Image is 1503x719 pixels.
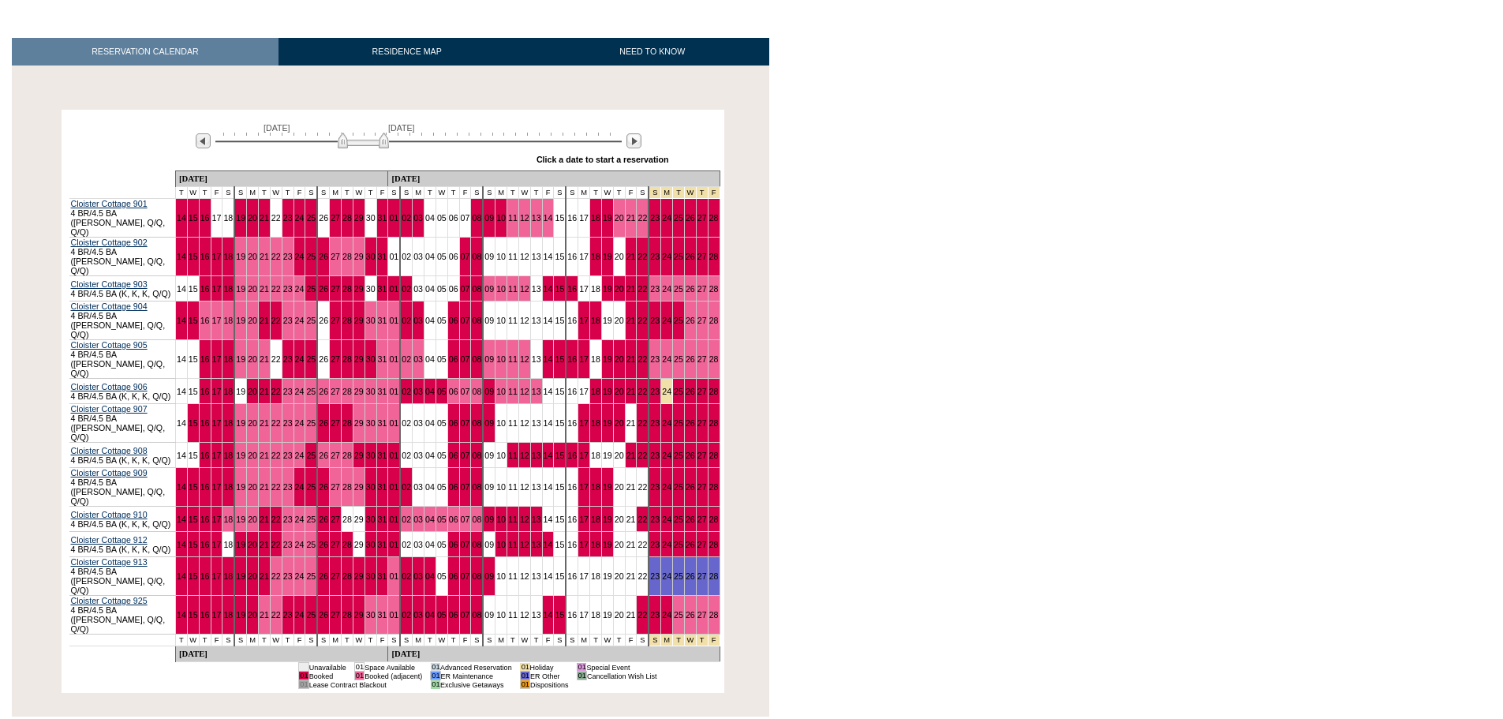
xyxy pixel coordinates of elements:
[212,252,222,261] a: 17
[637,213,647,223] a: 22
[248,418,257,428] a: 20
[674,316,683,325] a: 25
[437,213,447,223] a: 05
[697,252,707,261] a: 27
[279,38,536,66] a: RESIDENCE MAP
[200,252,210,261] a: 16
[709,316,719,325] a: 28
[686,387,695,396] a: 26
[637,316,647,325] a: 22
[449,387,458,396] a: 06
[472,284,481,294] a: 08
[567,252,577,261] a: 16
[520,284,529,294] a: 12
[248,387,257,396] a: 20
[413,252,423,261] a: 03
[223,418,233,428] a: 18
[271,316,281,325] a: 22
[626,133,641,148] img: Next
[532,284,541,294] a: 13
[389,284,398,294] a: 01
[283,418,293,428] a: 23
[626,213,636,223] a: 21
[212,284,222,294] a: 17
[223,316,233,325] a: 18
[591,354,600,364] a: 18
[342,213,352,223] a: 28
[260,213,269,223] a: 21
[319,213,328,223] a: 26
[378,284,387,294] a: 31
[544,354,553,364] a: 14
[626,387,636,396] a: 21
[366,284,376,294] a: 30
[200,354,210,364] a: 16
[709,354,719,364] a: 28
[579,316,589,325] a: 17
[544,284,553,294] a: 14
[295,252,305,261] a: 24
[544,316,553,325] a: 14
[425,284,435,294] a: 04
[579,387,589,396] a: 17
[484,354,494,364] a: 09
[461,213,470,223] a: 07
[544,252,553,261] a: 14
[449,316,458,325] a: 06
[449,354,458,364] a: 06
[283,284,293,294] a: 23
[496,252,506,261] a: 10
[662,284,671,294] a: 24
[567,316,577,325] a: 16
[236,387,245,396] a: 19
[212,316,222,325] a: 17
[437,284,447,294] a: 05
[626,284,636,294] a: 21
[472,252,481,261] a: 08
[378,316,387,325] a: 31
[567,354,577,364] a: 16
[319,316,328,325] a: 26
[544,387,553,396] a: 14
[177,418,186,428] a: 14
[615,252,624,261] a: 20
[212,213,222,223] a: 17
[283,252,293,261] a: 23
[555,284,564,294] a: 15
[354,213,364,223] a: 29
[200,284,210,294] a: 16
[461,252,470,261] a: 07
[283,354,293,364] a: 23
[674,354,683,364] a: 25
[579,213,589,223] a: 17
[697,387,707,396] a: 27
[472,354,481,364] a: 08
[449,213,458,223] a: 06
[697,284,707,294] a: 27
[567,213,577,223] a: 16
[662,316,671,325] a: 24
[306,284,316,294] a: 25
[306,354,316,364] a: 25
[366,213,376,223] a: 30
[555,316,564,325] a: 15
[709,387,719,396] a: 28
[496,387,506,396] a: 10
[650,387,660,396] a: 23
[189,354,198,364] a: 15
[413,387,423,396] a: 03
[508,252,518,261] a: 11
[472,316,481,325] a: 08
[295,284,305,294] a: 24
[389,252,398,261] a: 01
[626,354,636,364] a: 21
[402,387,411,396] a: 02
[260,354,269,364] a: 21
[402,284,411,294] a: 02
[189,213,198,223] a: 15
[626,252,636,261] a: 21
[331,316,340,325] a: 27
[366,354,376,364] a: 30
[295,316,305,325] a: 24
[555,354,564,364] a: 15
